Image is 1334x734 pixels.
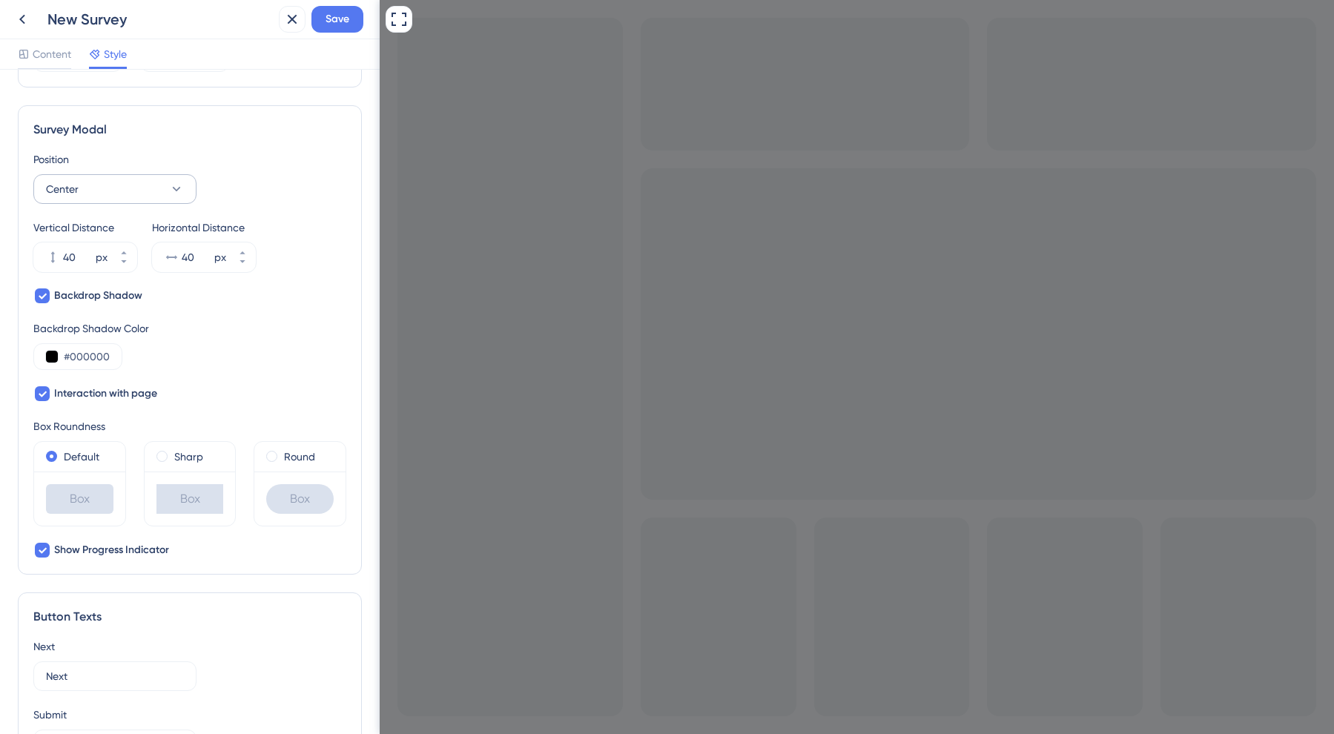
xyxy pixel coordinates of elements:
div: ใช้ยากมาก [76,110,125,122]
div: Box Roundness [33,417,346,435]
button: px [229,257,256,272]
div: New Survey [47,9,273,30]
div: px [96,248,108,266]
div: Horizontal Distance [152,219,256,237]
div: Box [266,484,334,514]
input: px [63,248,93,266]
div: Rate 3 star [151,68,188,101]
div: คุณพึงพอใจกับการใช้งานแค่ไหน [18,39,326,56]
button: px [229,242,256,257]
input: px [182,248,211,266]
span: Content [33,45,71,63]
div: Rate 2 star [113,68,151,101]
span: Backdrop Shadow [54,287,142,305]
span: Style [104,45,127,63]
div: Box [156,484,224,514]
div: Position [33,151,346,168]
div: px [214,248,226,266]
input: Type the value [46,668,184,684]
span: Center [46,180,79,198]
div: Next [33,638,346,655]
div: star rating [76,68,262,101]
div: Backdrop Shadow Color [33,320,346,337]
span: Save [326,10,349,28]
label: Round [284,448,315,466]
span: Question 1 / 2 [157,12,180,30]
div: Vertical Distance [33,219,137,237]
span: Interaction with page [54,385,157,403]
span: Show Progress Indicator [54,541,169,559]
div: Rate 4 star [188,68,225,101]
button: Save [311,6,363,33]
label: Default [64,448,99,466]
div: Survey Modal [33,121,346,139]
button: Center [33,174,197,204]
div: Close survey [308,12,326,30]
div: Go to Question 2 [36,12,53,30]
div: ใช้ง่ายสุดๆ [215,110,262,122]
div: Button Texts [33,608,346,626]
div: Box [46,484,113,514]
div: Rate 5 star [225,68,262,101]
button: px [110,242,137,257]
label: Sharp [174,448,203,466]
button: px [110,257,137,272]
div: Rate 1 star [76,68,113,101]
div: Submit [33,706,346,724]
